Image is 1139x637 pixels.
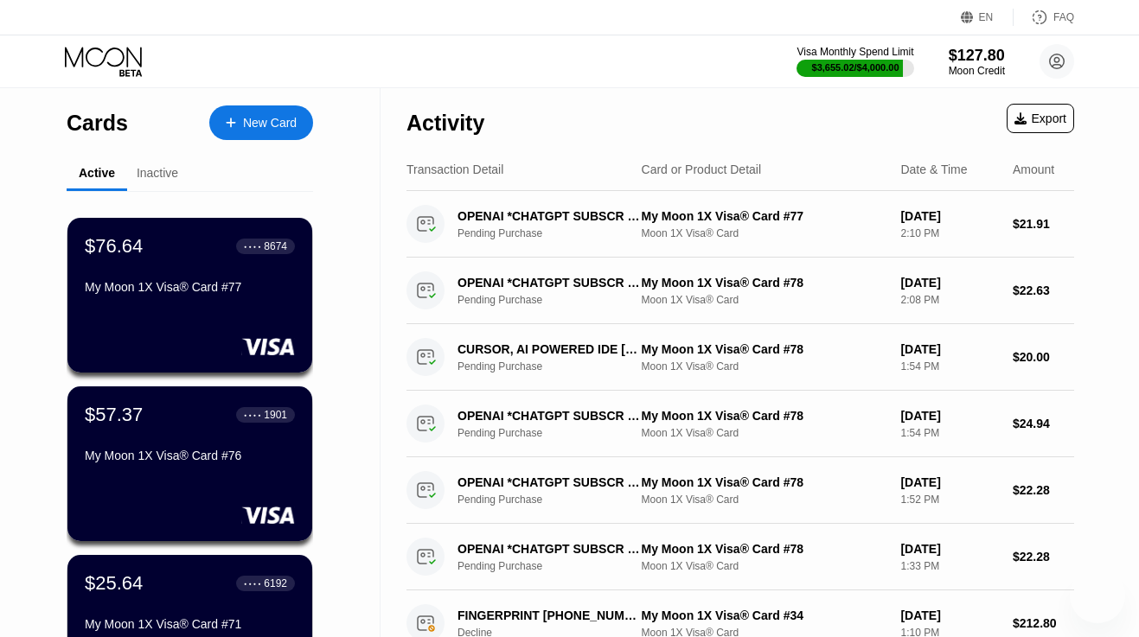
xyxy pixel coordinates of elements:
[642,475,887,489] div: My Moon 1X Visa® Card #78
[797,46,913,77] div: Visa Monthly Spend Limit$3,655.02/$4,000.00
[244,244,261,249] div: ● ● ● ●
[137,166,178,180] div: Inactive
[642,409,887,423] div: My Moon 1X Visa® Card #78
[642,276,887,290] div: My Moon 1X Visa® Card #78
[900,276,999,290] div: [DATE]
[1013,417,1074,430] div: $24.94
[79,166,115,180] div: Active
[458,360,656,373] div: Pending Purchase
[406,162,503,176] div: Transaction Detail
[67,218,312,373] div: $76.64● ● ● ●8674My Moon 1X Visa® Card #77
[406,524,1074,590] div: OPENAI *CHATGPT SUBSCR [PHONE_NUMBER] IEPending PurchaseMy Moon 1X Visa® Card #78Moon 1X Visa® Ca...
[949,47,1005,77] div: $127.80Moon Credit
[900,409,999,423] div: [DATE]
[812,62,899,73] div: $3,655.02 / $4,000.00
[642,342,887,356] div: My Moon 1X Visa® Card #78
[949,65,1005,77] div: Moon Credit
[979,11,994,23] div: EN
[1013,350,1074,364] div: $20.00
[458,227,656,239] div: Pending Purchase
[243,116,297,131] div: New Card
[1013,483,1074,497] div: $22.28
[406,324,1074,391] div: CURSOR, AI POWERED IDE [PHONE_NUMBER] USPending PurchaseMy Moon 1X Visa® Card #78Moon 1X Visa® Ca...
[642,360,887,373] div: Moon 1X Visa® Card
[642,427,887,439] div: Moon 1X Visa® Card
[900,209,999,223] div: [DATE]
[900,475,999,489] div: [DATE]
[458,409,643,423] div: OPENAI *CHATGPT SUBSCR [PHONE_NUMBER] IE
[209,105,313,140] div: New Card
[1014,111,1066,125] div: Export
[900,608,999,622] div: [DATE]
[458,427,656,439] div: Pending Purchase
[85,280,295,294] div: My Moon 1X Visa® Card #77
[961,9,1014,26] div: EN
[642,227,887,239] div: Moon 1X Visa® Card
[642,542,887,556] div: My Moon 1X Visa® Card #78
[900,342,999,356] div: [DATE]
[1053,11,1074,23] div: FAQ
[85,449,295,462] div: My Moon 1X Visa® Card #76
[67,111,128,136] div: Cards
[642,294,887,306] div: Moon 1X Visa® Card
[85,235,143,258] div: $76.64
[900,427,999,439] div: 1:54 PM
[85,617,295,631] div: My Moon 1X Visa® Card #71
[900,227,999,239] div: 2:10 PM
[797,46,913,58] div: Visa Monthly Spend Limit
[67,386,312,541] div: $57.37● ● ● ●1901My Moon 1X Visa® Card #76
[458,475,643,489] div: OPENAI *CHATGPT SUBSCR [PHONE_NUMBER] IE
[1013,550,1074,564] div: $22.28
[1013,283,1074,297] div: $22.63
[1014,9,1074,26] div: FAQ
[264,577,287,589] div: 6192
[85,404,143,426] div: $57.37
[900,360,999,373] div: 1:54 PM
[642,209,887,223] div: My Moon 1X Visa® Card #77
[900,542,999,556] div: [DATE]
[949,47,1005,65] div: $127.80
[900,560,999,572] div: 1:33 PM
[458,276,643,290] div: OPENAI *CHATGPT SUBSCR [PHONE_NUMBER] US
[642,608,887,622] div: My Moon 1X Visa® Card #34
[264,240,287,252] div: 8674
[458,294,656,306] div: Pending Purchase
[458,209,643,223] div: OPENAI *CHATGPT SUBSCR [PHONE_NUMBER] IE
[406,191,1074,258] div: OPENAI *CHATGPT SUBSCR [PHONE_NUMBER] IEPending PurchaseMy Moon 1X Visa® Card #77Moon 1X Visa® Ca...
[458,494,656,506] div: Pending Purchase
[406,258,1074,324] div: OPENAI *CHATGPT SUBSCR [PHONE_NUMBER] USPending PurchaseMy Moon 1X Visa® Card #78Moon 1X Visa® Ca...
[85,572,143,595] div: $25.64
[264,409,287,421] div: 1901
[406,457,1074,524] div: OPENAI *CHATGPT SUBSCR [PHONE_NUMBER] IEPending PurchaseMy Moon 1X Visa® Card #78Moon 1X Visa® Ca...
[1013,616,1074,630] div: $212.80
[458,542,643,556] div: OPENAI *CHATGPT SUBSCR [PHONE_NUMBER] IE
[458,560,656,572] div: Pending Purchase
[244,412,261,417] div: ● ● ● ●
[1070,568,1125,623] iframe: Кнопка запуска окна обмена сообщениями
[1013,217,1074,231] div: $21.91
[458,608,643,622] div: FINGERPRINT [PHONE_NUMBER] US
[642,494,887,506] div: Moon 1X Visa® Card
[406,111,484,136] div: Activity
[244,581,261,586] div: ● ● ● ●
[642,560,887,572] div: Moon 1X Visa® Card
[1013,162,1054,176] div: Amount
[1007,104,1074,133] div: Export
[900,162,967,176] div: Date & Time
[900,294,999,306] div: 2:08 PM
[642,162,762,176] div: Card or Product Detail
[900,494,999,506] div: 1:52 PM
[458,342,643,356] div: CURSOR, AI POWERED IDE [PHONE_NUMBER] US
[406,391,1074,457] div: OPENAI *CHATGPT SUBSCR [PHONE_NUMBER] IEPending PurchaseMy Moon 1X Visa® Card #78Moon 1X Visa® Ca...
